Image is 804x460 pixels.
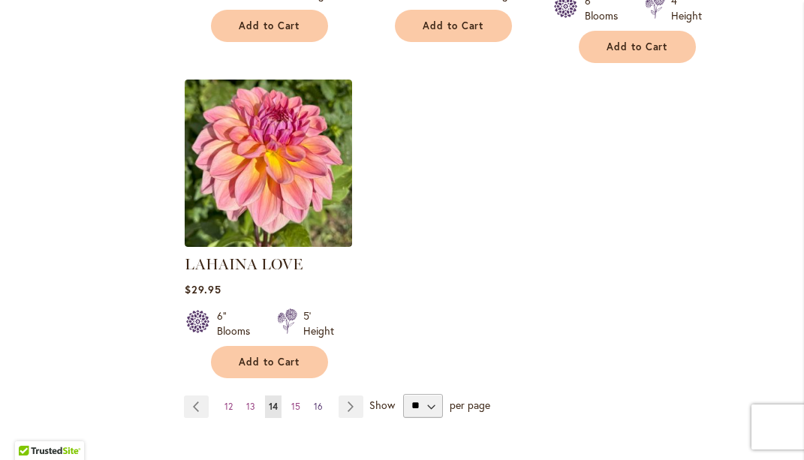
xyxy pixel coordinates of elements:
span: per page [450,397,490,411]
span: Add to Cart [607,41,668,53]
span: 12 [224,401,233,412]
div: 6" Blooms [217,308,259,338]
a: 15 [288,395,304,418]
span: 15 [291,401,300,412]
span: Add to Cart [239,356,300,368]
span: $29.95 [185,282,221,296]
span: 14 [269,401,278,412]
div: 5' Height [303,308,334,338]
a: 12 [221,395,236,418]
button: Add to Cart [579,31,696,63]
span: 13 [246,401,255,412]
a: 13 [242,395,259,418]
button: Add to Cart [395,10,512,42]
span: Add to Cart [423,20,484,32]
span: 16 [314,401,323,412]
span: Show [369,397,395,411]
iframe: Launch Accessibility Center [11,407,53,449]
a: LAHAINA LOVE [185,255,303,273]
button: Add to Cart [211,346,328,378]
a: 16 [310,395,327,418]
button: Add to Cart [211,10,328,42]
img: LAHAINA LOVE [185,80,352,247]
a: LAHAINA LOVE [185,236,352,250]
span: Add to Cart [239,20,300,32]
